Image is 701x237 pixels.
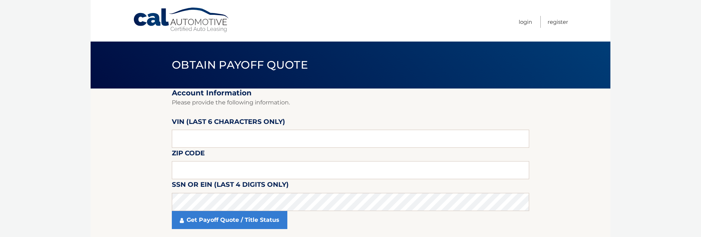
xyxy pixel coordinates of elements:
h2: Account Information [172,89,529,98]
a: Cal Automotive [133,7,230,33]
p: Please provide the following information. [172,98,529,108]
label: VIN (last 6 characters only) [172,116,285,130]
a: Register [548,16,568,28]
a: Get Payoff Quote / Title Status [172,211,287,229]
label: SSN or EIN (last 4 digits only) [172,179,289,193]
label: Zip Code [172,148,205,161]
a: Login [519,16,532,28]
span: Obtain Payoff Quote [172,58,308,72]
